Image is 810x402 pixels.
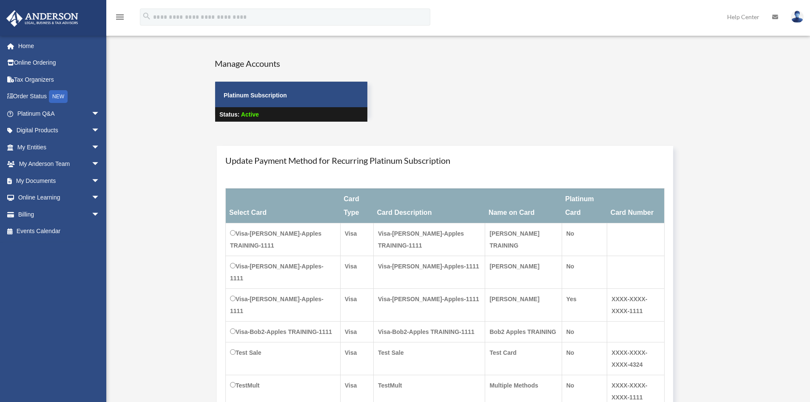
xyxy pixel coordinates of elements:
td: No [562,223,607,256]
th: Platinum Card [562,188,607,223]
h4: Update Payment Method for Recurring Platinum Subscription [225,154,665,166]
th: Card Description [374,188,485,223]
a: Home [6,37,113,54]
th: Card Type [340,188,373,223]
span: arrow_drop_down [91,122,108,140]
span: arrow_drop_down [91,156,108,173]
a: My Anderson Teamarrow_drop_down [6,156,113,173]
td: Visa-Bob2-Apples TRAINING-1111 [226,321,341,342]
img: Anderson Advisors Platinum Portal [4,10,81,27]
a: Order StatusNEW [6,88,113,105]
td: No [562,342,607,375]
td: [PERSON_NAME] [485,288,562,321]
td: Visa [340,342,373,375]
td: Bob2 Apples TRAINING [485,321,562,342]
span: arrow_drop_down [91,189,108,207]
strong: Platinum Subscription [224,92,287,99]
td: Visa-[PERSON_NAME]-Apples-1111 [374,288,485,321]
span: Active [241,111,259,118]
td: Visa [340,223,373,256]
a: My Documentsarrow_drop_down [6,172,113,189]
span: arrow_drop_down [91,105,108,123]
a: Digital Productsarrow_drop_down [6,122,113,139]
a: Billingarrow_drop_down [6,206,113,223]
img: User Pic [791,11,804,23]
span: arrow_drop_down [91,206,108,223]
td: Visa-Bob2-Apples TRAINING-1111 [374,321,485,342]
a: Online Learningarrow_drop_down [6,189,113,206]
th: Name on Card [485,188,562,223]
a: menu [115,15,125,22]
a: Online Ordering [6,54,113,71]
td: XXXX-XXXX-XXXX-1111 [607,288,664,321]
th: Select Card [226,188,341,223]
td: [PERSON_NAME] [485,256,562,288]
td: Yes [562,288,607,321]
td: Test Sale [374,342,485,375]
td: No [562,321,607,342]
span: arrow_drop_down [91,172,108,190]
td: Visa [340,288,373,321]
td: Visa-[PERSON_NAME]-Apples-1111 [374,256,485,288]
h4: Manage Accounts [215,57,368,69]
td: Test Sale [226,342,341,375]
a: Platinum Q&Aarrow_drop_down [6,105,113,122]
i: search [142,11,151,21]
td: Visa [340,321,373,342]
td: Visa-[PERSON_NAME]-Apples TRAINING-1111 [374,223,485,256]
td: Test Card [485,342,562,375]
span: arrow_drop_down [91,139,108,156]
td: [PERSON_NAME] TRAINING [485,223,562,256]
td: Visa-[PERSON_NAME]-Apples TRAINING-1111 [226,223,341,256]
td: XXXX-XXXX-XXXX-4324 [607,342,664,375]
div: NEW [49,90,68,103]
th: Card Number [607,188,664,223]
td: Visa-[PERSON_NAME]-Apples-1111 [226,256,341,288]
td: Visa-[PERSON_NAME]-Apples-1111 [226,288,341,321]
a: My Entitiesarrow_drop_down [6,139,113,156]
td: No [562,256,607,288]
a: Tax Organizers [6,71,113,88]
a: Events Calendar [6,223,113,240]
td: Visa [340,256,373,288]
i: menu [115,12,125,22]
strong: Status: [219,111,239,118]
